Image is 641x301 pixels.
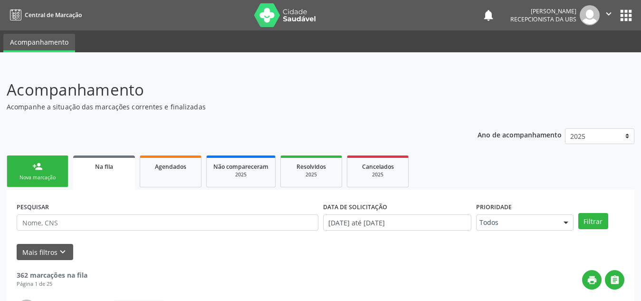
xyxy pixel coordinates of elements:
img: img [580,5,600,25]
input: Nome, CNS [17,214,318,231]
i: keyboard_arrow_down [57,247,68,257]
span: Agendados [155,163,186,171]
span: Cancelados [362,163,394,171]
div: person_add [32,161,43,172]
span: Central de Marcação [25,11,82,19]
a: Acompanhamento [3,34,75,52]
button: print [582,270,602,290]
p: Ano de acompanhamento [478,128,562,140]
button: apps [618,7,634,24]
i:  [610,275,620,285]
p: Acompanhamento [7,78,446,102]
div: 2025 [354,171,402,178]
button:  [605,270,624,290]
label: Prioridade [476,200,512,214]
div: 2025 [287,171,335,178]
p: Acompanhe a situação das marcações correntes e finalizadas [7,102,446,112]
span: Na fila [95,163,113,171]
div: Página 1 de 25 [17,280,87,288]
label: DATA DE SOLICITAÇÃO [323,200,387,214]
input: Selecione um intervalo [323,214,471,231]
button:  [600,5,618,25]
span: Todos [479,218,554,227]
a: Central de Marcação [7,7,82,23]
i: print [587,275,597,285]
button: Mais filtroskeyboard_arrow_down [17,244,73,261]
span: Resolvidos [297,163,326,171]
i:  [603,9,614,19]
label: PESQUISAR [17,200,49,214]
div: Nova marcação [14,174,61,181]
button: Filtrar [578,213,608,229]
strong: 362 marcações na fila [17,271,87,280]
span: Recepcionista da UBS [510,15,576,23]
div: [PERSON_NAME] [510,7,576,15]
span: Não compareceram [213,163,268,171]
button: notifications [482,9,495,22]
div: 2025 [213,171,268,178]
